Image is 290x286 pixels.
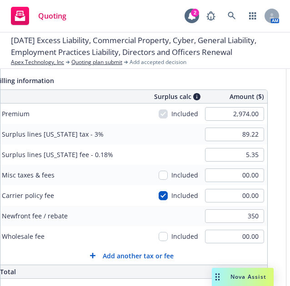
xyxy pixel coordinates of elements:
a: Quoting plan submit [71,58,122,66]
span: Included [171,109,198,118]
a: Switch app [244,7,262,25]
span: Wholesale fee [2,232,45,241]
span: Included [171,170,198,180]
div: Drag to move [212,268,223,286]
span: Nova Assist [230,273,266,281]
span: Quoting [38,12,66,20]
button: Nova Assist [212,268,274,286]
span: Premium [2,109,30,118]
input: 0.00 [205,148,264,162]
input: 0.00 [205,189,264,202]
span: Misc taxes & fees [2,171,55,179]
span: Surplus lines [US_STATE] tax - 3% [2,130,104,138]
div: 2 [191,9,199,17]
span: [DATE] Excess Liability, Commercial Property, Cyber, General Liability, Employment Practices Liab... [11,35,279,59]
input: 0.00 [205,128,264,141]
input: 0.00 [205,209,264,223]
span: Amount ($) [230,92,264,101]
span: Add accepted decision [130,58,186,66]
input: 0.00 [205,230,264,243]
input: 0.00 [205,107,264,121]
a: Quoting [7,3,70,29]
span: Surplus lines [US_STATE] fee - 0.18% [2,150,113,159]
span: Newfront fee / rebate [2,212,68,220]
a: Search [223,7,241,25]
span: Add another tax or fee [103,251,174,261]
span: Included [171,191,198,200]
a: Report a Bug [202,7,220,25]
span: Carrier policy fee [2,191,54,200]
a: Apex Technology, Inc [11,58,64,66]
span: $3,068.57 [235,267,264,276]
span: Surplus calc [154,92,191,101]
span: Included [171,232,198,241]
input: 0.00 [205,168,264,182]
